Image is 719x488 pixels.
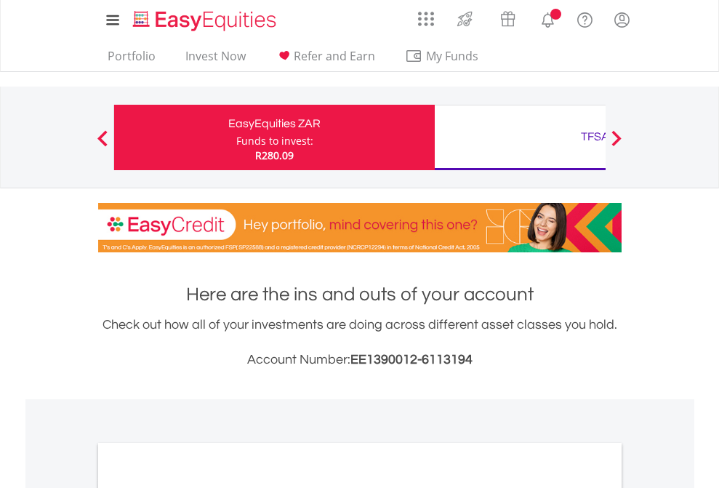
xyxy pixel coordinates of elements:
a: Home page [127,4,282,33]
div: Funds to invest: [236,134,313,148]
img: thrive-v2.svg [453,7,477,31]
a: Invest Now [180,49,252,71]
span: Refer and Earn [294,48,375,64]
div: Check out how all of your investments are doing across different asset classes you hold. [98,315,622,370]
img: EasyEquities_Logo.png [130,9,282,33]
a: AppsGrid [409,4,443,27]
h3: Account Number: [98,350,622,370]
a: Refer and Earn [270,49,381,71]
img: EasyCredit Promotion Banner [98,203,622,252]
span: My Funds [405,47,500,65]
img: grid-menu-icon.svg [418,11,434,27]
h1: Here are the ins and outs of your account [98,281,622,308]
button: Previous [88,137,117,152]
button: Next [602,137,631,152]
div: EasyEquities ZAR [123,113,426,134]
span: R280.09 [255,148,294,162]
a: Portfolio [102,49,161,71]
span: EE1390012-6113194 [350,353,473,367]
a: FAQ's and Support [566,4,603,33]
a: Vouchers [486,4,529,31]
img: vouchers-v2.svg [496,7,520,31]
a: Notifications [529,4,566,33]
a: My Profile [603,4,640,36]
